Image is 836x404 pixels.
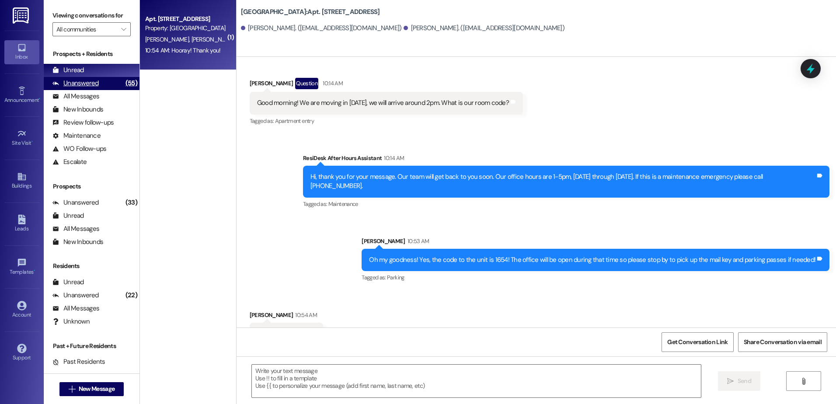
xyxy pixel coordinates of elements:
button: New Message [59,382,124,396]
div: (22) [123,289,139,302]
input: All communities [56,22,117,36]
span: Maintenance [328,200,358,208]
a: Leads [4,212,39,236]
img: ResiDesk Logo [13,7,31,24]
span: • [34,268,35,274]
span: • [39,96,40,102]
span: [PERSON_NAME] [191,35,235,43]
div: Unknown [52,317,90,326]
span: • [31,139,33,145]
div: Unanswered [52,291,99,300]
span: Send [738,376,751,386]
i:  [727,378,734,385]
div: Unanswered [52,198,99,207]
div: 10:54 AM: Hooray! Thank you! [145,46,220,54]
div: [PERSON_NAME] [250,310,324,323]
div: All Messages [52,224,99,233]
span: Apartment entry [275,117,314,125]
div: Maintenance [52,131,101,140]
button: Get Conversation Link [662,332,733,352]
div: Hi, thank you for your message. Our team will get back to you soon. Our office hours are 1-5pm, [... [310,172,815,191]
span: New Message [79,384,115,394]
a: Templates • [4,255,39,279]
button: Share Conversation via email [738,332,827,352]
span: [PERSON_NAME] [145,35,192,43]
a: Account [4,298,39,322]
div: 10:14 AM [320,79,343,88]
div: Tagged as: [303,198,829,210]
div: Prospects + Residents [44,49,139,59]
div: New Inbounds [52,237,103,247]
div: Unread [52,278,84,287]
div: (55) [123,77,139,90]
div: Residents [44,261,139,271]
a: Buildings [4,169,39,193]
div: 10:54 AM [293,310,317,320]
div: Apt. [STREET_ADDRESS] [145,14,226,24]
div: Unread [52,66,84,75]
div: ResiDesk After Hours Assistant [303,153,829,166]
div: All Messages [52,92,99,101]
div: Review follow-ups [52,118,114,127]
div: Prospects [44,182,139,191]
span: Parking [387,274,404,281]
div: Oh my goodness! Yes, the code to the unit is 1654! The office will be open during that time so pl... [369,255,815,265]
div: Question [295,78,318,89]
div: WO Follow-ups [52,144,106,153]
div: 10:14 AM [382,153,404,163]
div: [PERSON_NAME]. ([EMAIL_ADDRESS][DOMAIN_NAME]) [241,24,402,33]
i:  [69,386,75,393]
b: [GEOGRAPHIC_DATA]: Apt. [STREET_ADDRESS] [241,7,380,17]
div: [PERSON_NAME] [362,237,829,249]
a: Inbox [4,40,39,64]
div: Escalate [52,157,87,167]
div: [PERSON_NAME]. ([EMAIL_ADDRESS][DOMAIN_NAME]) [404,24,564,33]
div: [PERSON_NAME] [250,78,523,92]
i:  [121,26,126,33]
div: (33) [123,196,139,209]
div: Tagged as: [362,271,829,284]
a: Site Visit • [4,126,39,150]
button: Send [718,371,760,391]
div: Past + Future Residents [44,341,139,351]
span: Get Conversation Link [667,338,728,347]
div: Unread [52,211,84,220]
span: Share Conversation via email [744,338,822,347]
div: Unanswered [52,79,99,88]
div: Tagged as: [250,115,523,127]
a: Support [4,341,39,365]
div: Property: [GEOGRAPHIC_DATA] [145,24,226,33]
i:  [800,378,807,385]
div: New Inbounds [52,105,103,114]
div: All Messages [52,304,99,313]
div: Past Residents [52,357,105,366]
div: Good morning! We are moving in [DATE], we will arrive around 2pm. What is our room code? [257,98,509,108]
label: Viewing conversations for [52,9,131,22]
div: 10:53 AM [405,237,429,246]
